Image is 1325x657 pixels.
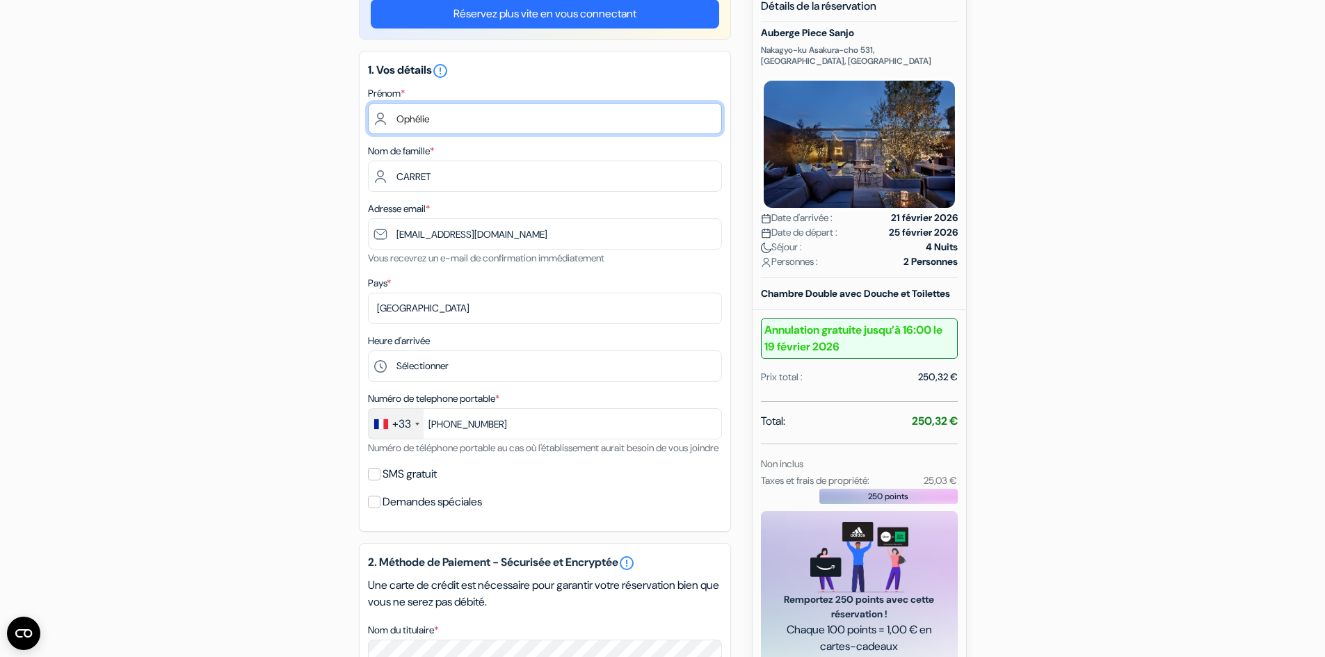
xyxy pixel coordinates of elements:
strong: 4 Nuits [926,240,958,254]
b: Annulation gratuite jusqu’à 16:00 le 19 février 2026 [761,318,958,359]
input: 6 12 34 56 78 [368,408,722,439]
img: calendar.svg [761,228,771,238]
span: Date de départ : [761,225,837,240]
div: France: +33 [369,409,424,439]
input: Entrer le nom de famille [368,161,722,192]
a: error_outline [618,555,635,571]
button: Ouvrir le widget CMP [7,617,40,650]
span: 250 points [868,490,908,503]
p: Une carte de crédit est nécessaire pour garantir votre réservation bien que vous ne serez pas déb... [368,577,722,610]
label: Pays [368,276,391,291]
strong: 25 février 2026 [889,225,958,240]
span: Total: [761,413,785,430]
div: +33 [392,416,411,432]
h5: Auberge Piece Sanjo [761,27,958,39]
small: Taxes et frais de propriété: [761,474,869,487]
span: Chaque 100 points = 1,00 € en cartes-cadeaux [778,622,941,655]
label: Prénom [368,86,405,101]
div: Prix total : [761,370,803,384]
span: Personnes : [761,254,818,269]
div: 250,32 € [918,370,958,384]
img: user_icon.svg [761,257,771,268]
strong: 250,32 € [912,414,958,428]
small: Non inclus [761,457,803,470]
img: gift_card_hero_new.png [810,522,908,592]
input: Entrer adresse e-mail [368,218,722,250]
i: error_outline [432,63,449,79]
label: Adresse email [368,202,430,216]
small: Vous recevrez un e-mail de confirmation immédiatement [368,252,604,264]
label: Demandes spéciales [383,492,482,512]
strong: 2 Personnes [904,254,958,269]
label: Numéro de telephone portable [368,391,499,406]
img: moon.svg [761,243,771,253]
label: Heure d'arrivée [368,334,430,348]
small: Numéro de téléphone portable au cas où l'établissement aurait besoin de vous joindre [368,441,718,454]
p: Nakagyo-ku Asakura-cho 531, [GEOGRAPHIC_DATA], [GEOGRAPHIC_DATA] [761,44,958,67]
input: Entrez votre prénom [368,103,722,134]
b: Chambre Double avec Douche et Toilettes [761,287,950,300]
h5: 1. Vos détails [368,63,722,79]
label: SMS gratuit [383,464,437,484]
span: Remportez 250 points avec cette réservation ! [778,592,941,622]
label: Nom de famille [368,144,434,159]
label: Nom du titulaire [368,623,438,638]
span: Date d'arrivée : [761,211,833,225]
small: 25,03 € [924,474,957,487]
strong: 21 février 2026 [891,211,958,225]
h5: 2. Méthode de Paiement - Sécurisée et Encryptée [368,555,722,571]
span: Séjour : [761,240,802,254]
a: error_outline [432,63,449,77]
img: calendar.svg [761,213,771,224]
